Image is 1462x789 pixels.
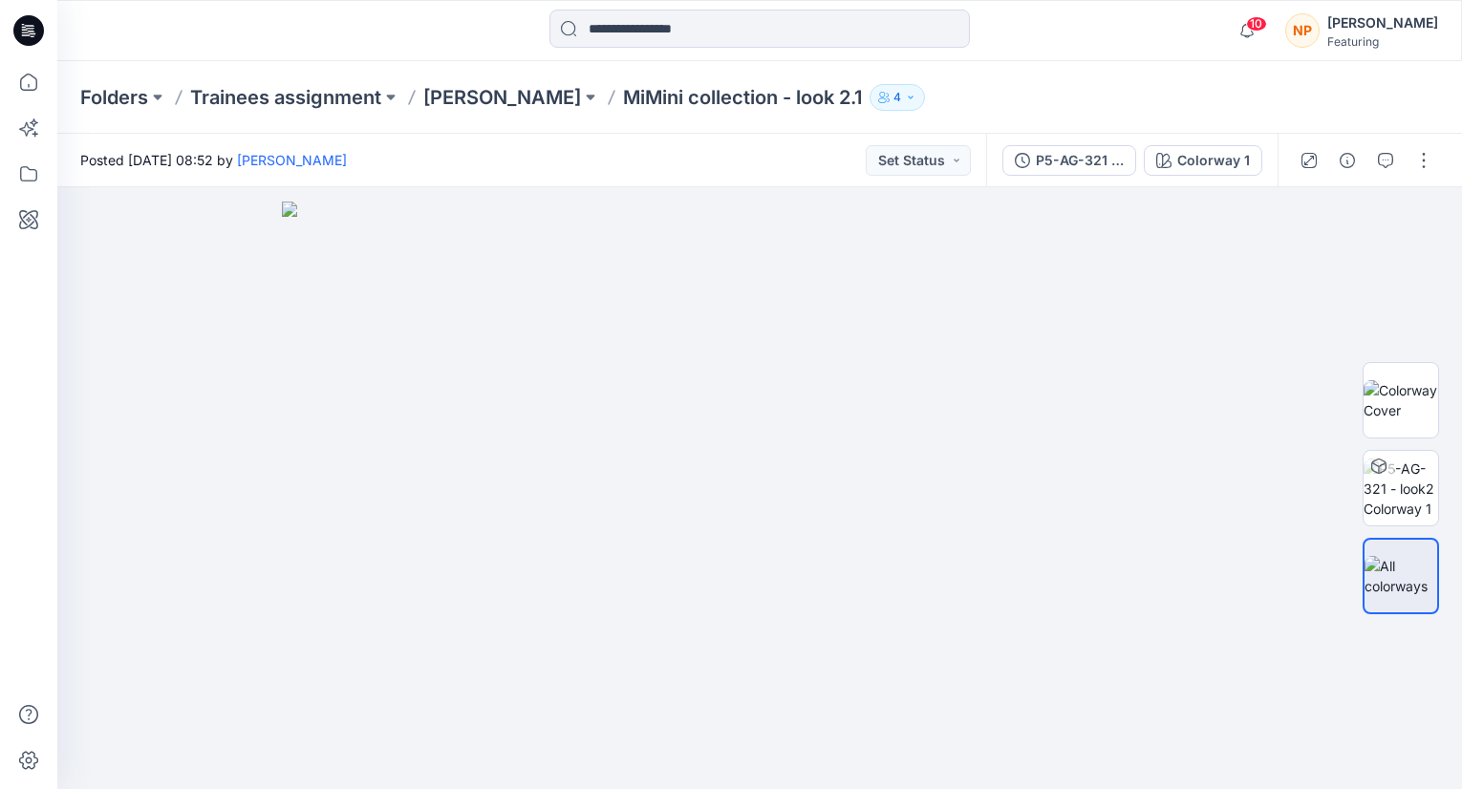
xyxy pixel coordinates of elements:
[893,87,901,108] p: 4
[190,84,381,111] a: Trainees assignment
[1246,16,1267,32] span: 10
[1036,150,1124,171] div: P5-AG-321 - look2.1
[1365,556,1437,596] img: All colorways
[1327,34,1438,49] div: Featuring
[1144,145,1262,176] button: Colorway 1
[282,202,1237,789] img: eyJhbGciOiJIUzI1NiIsImtpZCI6IjAiLCJzbHQiOiJzZXMiLCJ0eXAiOiJKV1QifQ.eyJkYXRhIjp7InR5cGUiOiJzdG9yYW...
[1285,13,1320,48] div: NP
[1327,11,1438,34] div: [PERSON_NAME]
[1364,380,1438,420] img: Colorway Cover
[1364,458,1438,519] img: P5-AG-321 - look2 Colorway 1
[1002,145,1136,176] button: P5-AG-321 - look2.1
[423,84,581,111] a: [PERSON_NAME]
[80,84,148,111] a: Folders
[1177,150,1250,171] div: Colorway 1
[1332,145,1363,176] button: Details
[870,84,925,111] button: 4
[623,84,862,111] p: MiMini collection - look 2.1
[80,150,347,170] span: Posted [DATE] 08:52 by
[237,152,347,168] a: [PERSON_NAME]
